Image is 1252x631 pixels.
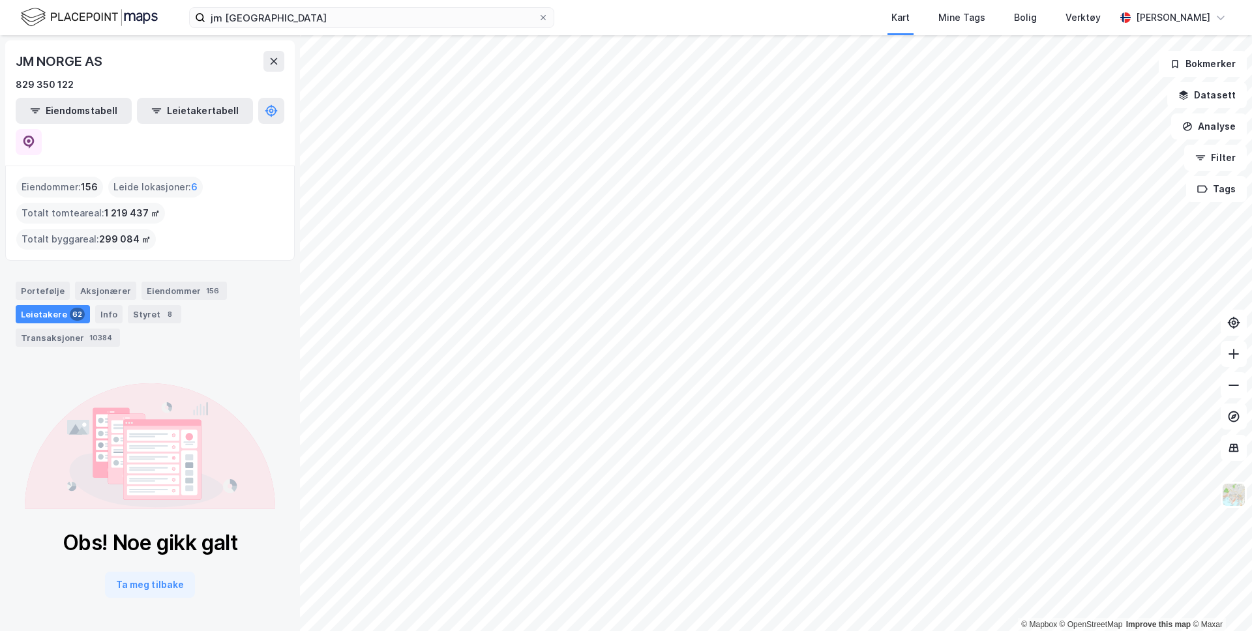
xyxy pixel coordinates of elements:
[95,305,123,323] div: Info
[81,179,98,195] span: 156
[1126,620,1191,629] a: Improve this map
[1187,568,1252,631] iframe: Chat Widget
[108,177,203,198] div: Leide lokasjoner :
[16,77,74,93] div: 829 350 122
[163,308,176,321] div: 8
[1167,82,1247,108] button: Datasett
[75,282,136,300] div: Aksjonærer
[938,10,985,25] div: Mine Tags
[128,305,181,323] div: Styret
[1066,10,1101,25] div: Verktøy
[1014,10,1037,25] div: Bolig
[203,284,222,297] div: 156
[16,229,156,250] div: Totalt byggareal :
[16,51,105,72] div: JM NORGE AS
[191,179,198,195] span: 6
[142,282,227,300] div: Eiendommer
[16,305,90,323] div: Leietakere
[1136,10,1210,25] div: [PERSON_NAME]
[63,530,238,556] div: Obs! Noe gikk galt
[87,331,115,344] div: 10384
[16,282,70,300] div: Portefølje
[70,308,85,321] div: 62
[1221,482,1246,507] img: Z
[1171,113,1247,139] button: Analyse
[105,572,195,598] button: Ta meg tilbake
[21,6,158,29] img: logo.f888ab2527a4732fd821a326f86c7f29.svg
[1159,51,1247,77] button: Bokmerker
[1187,568,1252,631] div: Kontrollprogram for chat
[891,10,910,25] div: Kart
[1186,176,1247,202] button: Tags
[1184,145,1247,171] button: Filter
[104,205,160,221] span: 1 219 437 ㎡
[16,177,103,198] div: Eiendommer :
[205,8,538,27] input: Søk på adresse, matrikkel, gårdeiere, leietakere eller personer
[16,329,120,347] div: Transaksjoner
[1021,620,1057,629] a: Mapbox
[1060,620,1123,629] a: OpenStreetMap
[16,203,165,224] div: Totalt tomteareal :
[137,98,253,124] button: Leietakertabell
[16,98,132,124] button: Eiendomstabell
[99,231,151,247] span: 299 084 ㎡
